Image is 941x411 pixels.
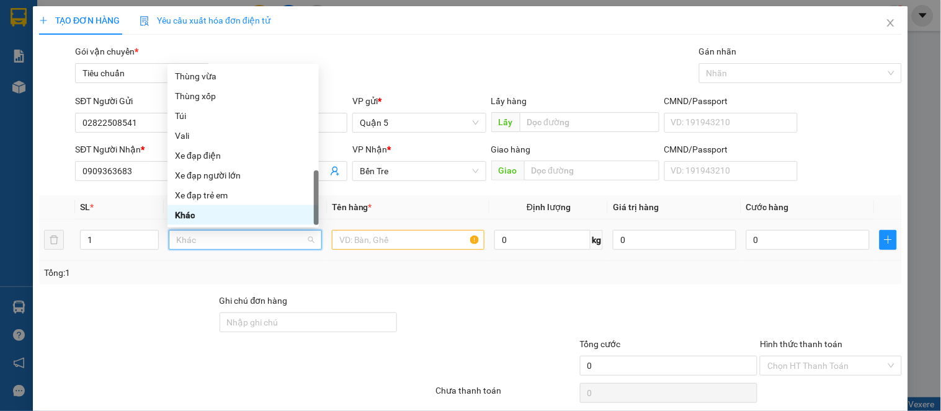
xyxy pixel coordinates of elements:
span: Tiêu chuẩn [83,64,201,82]
input: 0 [613,230,736,250]
div: Thùng vừa [175,69,311,83]
input: Dọc đường [524,161,659,180]
label: Hình thức thanh toán [760,339,842,349]
div: Tổng: 1 [44,266,364,280]
span: close [886,18,896,28]
button: delete [44,230,64,250]
div: Khác [175,208,311,222]
span: Giao hàng [491,144,531,154]
span: Định lượng [527,202,571,212]
div: Túi [175,109,311,123]
button: Close [873,6,908,41]
span: down [148,241,156,249]
input: Dọc đường [520,112,659,132]
input: Ghi chú đơn hàng [220,312,398,332]
div: CMND/Passport [664,94,798,108]
div: Xe đạp trẻ em [175,188,311,202]
div: Chưa thanh toán [434,384,578,405]
span: up [148,232,156,240]
span: SL [80,202,90,212]
span: Lấy hàng [491,96,527,106]
span: plus [880,235,896,245]
span: TẠO ĐƠN HÀNG [39,15,120,25]
img: icon [140,16,149,26]
span: Bến Tre [360,162,478,180]
div: VP gửi [352,94,486,108]
div: Xe đạp người lớn [175,169,311,182]
div: Xe đạp điện [175,149,311,162]
label: Gán nhãn [699,46,737,56]
span: Giá trị hàng [613,202,659,212]
span: Increase Value [145,231,158,240]
span: Cước hàng [746,202,789,212]
span: Tổng cước [580,339,621,349]
div: Xe đạp trẻ em [167,185,319,205]
span: plus [39,16,48,25]
div: CMND/Passport [664,143,798,156]
span: kg [591,230,603,250]
span: VP Nhận [352,144,387,154]
span: user-add [330,166,340,176]
div: Vali [175,129,311,143]
input: VD: Bàn, Ghế [332,230,485,250]
span: Tên hàng [332,202,372,212]
span: Quận 5 [360,113,478,132]
div: SĐT Người Nhận [75,143,208,156]
div: Thùng xốp [167,86,319,106]
span: Yêu cầu xuất hóa đơn điện tử [140,15,270,25]
div: Xe đạp người lớn [167,166,319,185]
label: Ghi chú đơn hàng [220,296,288,306]
span: Decrease Value [145,240,158,249]
div: Thùng vừa [167,66,319,86]
span: Gói vận chuyển [75,46,138,56]
div: Túi [167,106,319,126]
div: Khác [167,205,319,225]
span: Giao [491,161,524,180]
span: Lấy [491,112,520,132]
div: Xe đạp điện [167,146,319,166]
div: Vali [167,126,319,146]
div: Thùng xốp [175,89,311,103]
span: Khác [176,231,314,249]
button: plus [880,230,897,250]
div: SĐT Người Gửi [75,94,208,108]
